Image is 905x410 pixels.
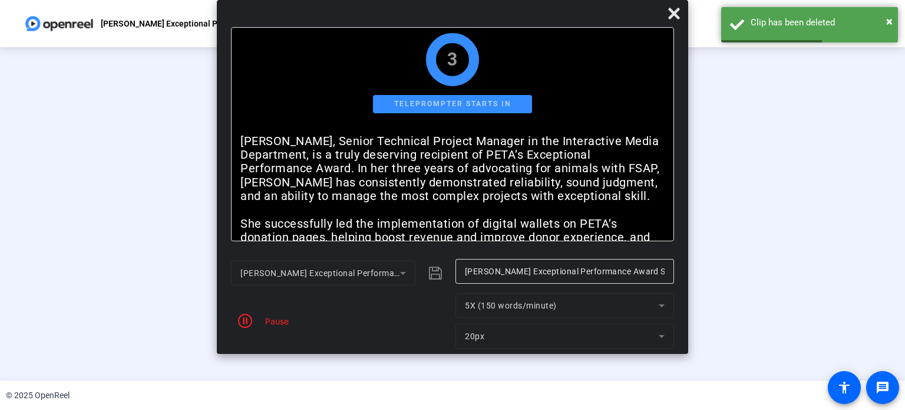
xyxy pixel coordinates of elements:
p: She successfully led the implementation of digital wallets on PETA’s donation pages, helping boos... [240,217,665,286]
div: Clip has been deleted [751,16,889,29]
mat-icon: message [876,381,890,395]
p: [PERSON_NAME], Senior Technical Project Manager in the Interactive Media Department, is a truly d... [240,135,665,204]
div: © 2025 OpenReel [6,389,70,402]
input: Title [465,264,665,278]
div: Teleprompter starts in [373,95,532,113]
img: OpenReel logo [24,12,95,35]
button: Close [886,12,893,30]
div: Pause [259,315,289,327]
span: × [886,14,893,28]
mat-icon: accessibility [837,381,851,395]
p: [PERSON_NAME] Exceptional Performance Award Speech [101,17,316,31]
div: 3 [447,53,458,67]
